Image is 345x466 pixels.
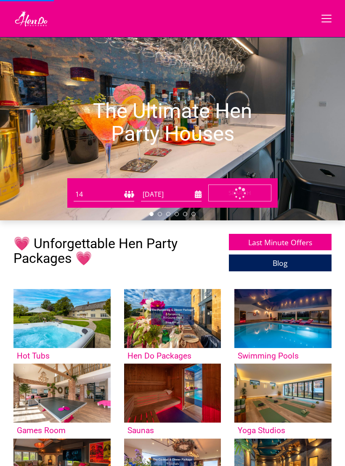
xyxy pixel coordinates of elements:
a: 'Swimming Pools' - Large Group Accommodation Holiday Ideas Swimming Pools [234,289,332,364]
img: 'Hot Tubs' - Large Group Accommodation Holiday Ideas [13,289,111,348]
span: Search [228,189,251,197]
a: Blog [229,254,332,271]
img: 'Swimming Pools' - Large Group Accommodation Holiday Ideas [234,289,332,348]
a: 'Games Room' - Large Group Accommodation Holiday Ideas Games Room [13,364,111,439]
img: 'Saunas' - Large Group Accommodation Holiday Ideas [124,364,221,423]
img: 'Hen Do Packages' - Large Group Accommodation Holiday Ideas [124,289,221,348]
img: 'Yoga Studios' - Large Group Accommodation Holiday Ideas [234,364,332,423]
h3: Yoga Studios [238,426,328,435]
a: 'Hot Tubs' - Large Group Accommodation Holiday Ideas Hot Tubs [13,289,111,364]
a: Last Minute Offers [229,234,332,250]
button: Search [208,185,271,201]
input: Arrival Date [141,187,202,201]
img: 'Games Room' - Large Group Accommodation Holiday Ideas [13,364,111,423]
h3: Hot Tubs [17,351,107,360]
h3: Games Room [17,426,107,435]
h1: 💗 Unforgettable Hen Party Packages 💗 [13,236,229,266]
a: 'Yoga Studios' - Large Group Accommodation Holiday Ideas Yoga Studios [234,364,332,439]
h3: Hen Do Packages [127,351,218,360]
a: 'Hen Do Packages' - Large Group Accommodation Holiday Ideas Hen Do Packages [124,289,221,364]
img: Hen Do Packages [13,10,49,27]
h3: Saunas [127,426,218,435]
h3: Swimming Pools [238,351,328,360]
a: 'Saunas' - Large Group Accommodation Holiday Ideas Saunas [124,364,221,439]
h1: The Ultimate Hen Party Houses [52,83,293,162]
